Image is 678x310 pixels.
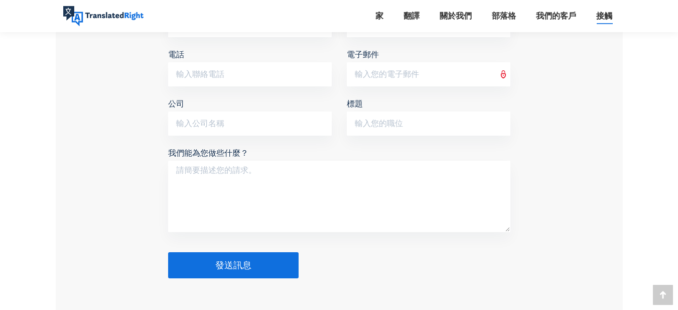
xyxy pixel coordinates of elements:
[347,99,363,108] font: 標題
[489,9,519,23] a: 部落格
[492,11,516,21] font: 部落格
[536,11,576,21] font: 我們的客戶
[347,112,510,136] input: 標題
[168,252,299,278] button: 發送訊息
[533,9,579,23] a: 我們的客戶
[596,11,612,21] font: 接觸
[215,260,251,270] font: 發送訊息
[168,149,248,157] font: 我們能為您做些什麼？
[437,9,475,23] a: 關於我們
[347,50,379,59] font: 電子郵件
[168,62,332,86] input: 電話
[168,99,184,108] font: 公司
[400,9,423,23] a: 翻譯
[168,50,184,59] font: 電話
[168,112,332,136] input: 公司
[375,11,383,21] font: 家
[593,9,615,23] a: 接觸
[440,11,472,21] font: 關於我們
[63,6,144,26] img: 右譯
[372,9,386,23] a: 家
[347,62,510,86] input: 電子郵件
[403,11,420,21] font: 翻譯
[168,161,510,232] textarea: 我們能為您做些什麼？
